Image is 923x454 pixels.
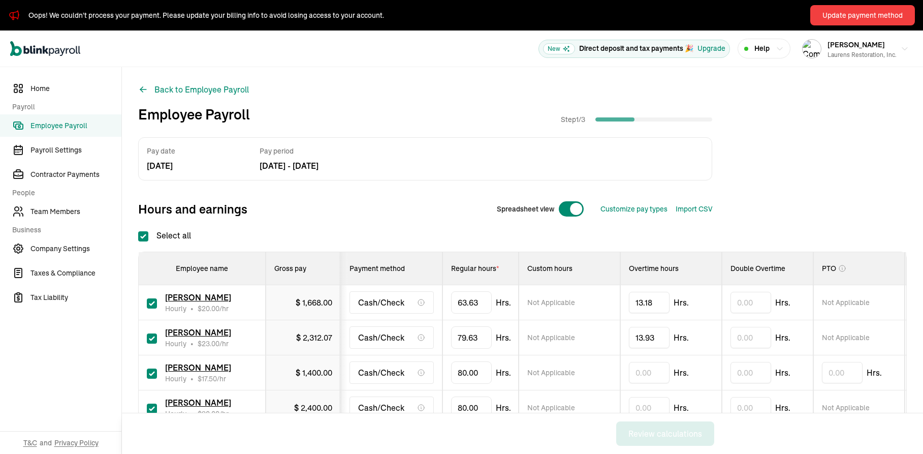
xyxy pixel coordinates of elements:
input: TextInput [451,326,492,349]
button: Back to Employee Payroll [138,83,249,96]
span: Not Applicable [527,368,575,378]
span: Taxes & Compliance [30,268,121,279]
button: Import CSV [676,204,712,215]
span: Hourly [165,339,186,349]
nav: Global [10,34,80,64]
span: [PERSON_NAME] [165,398,231,408]
div: $ [294,402,332,414]
iframe: Chat Widget [695,45,923,454]
span: Hrs. [674,296,689,309]
span: [PERSON_NAME] [165,362,231,373]
input: 0.00 [629,292,670,313]
button: Update payment method [810,5,915,25]
span: [PERSON_NAME] [165,292,231,302]
span: /hr [198,409,229,419]
input: TextInput [451,397,492,419]
span: $ [198,339,219,348]
span: • [190,409,194,419]
span: Home [30,83,121,94]
span: Payroll [12,102,115,112]
span: [DATE] [147,160,173,172]
div: $ [296,331,332,344]
span: $ [198,374,217,383]
span: Hrs. [674,402,689,414]
span: Privacy Policy [54,438,99,448]
span: Payment method [349,264,405,273]
span: Hrs. [496,296,511,309]
span: 23.00 [202,339,219,348]
input: TextInput [451,361,492,384]
span: Not Applicable [527,332,575,343]
span: Pay date [147,146,251,157]
div: Gross pay [274,263,332,274]
button: Upgrade [697,43,725,54]
span: Hourly [165,409,186,419]
span: $ [198,409,219,418]
span: $ [198,304,219,313]
input: 0.00 [629,362,670,383]
span: Employee name [176,264,228,273]
div: $ [296,296,332,309]
div: Review calculations [628,428,702,440]
span: Overtime hours [629,264,679,273]
img: Company logo [803,40,821,58]
label: Select all [138,229,191,241]
span: Pay period [260,146,364,157]
span: Business [12,225,115,235]
span: • [190,339,194,349]
span: Spreadsheet view [497,204,554,215]
span: People [12,188,115,198]
div: Oops! We couldn't process your payment. Please update your billing info to avoid losing access to... [28,10,384,21]
div: Update payment method [822,10,903,21]
span: Hrs. [496,402,511,414]
span: Hrs. [674,367,689,379]
span: • [190,304,194,314]
span: Team Members [30,206,121,217]
input: 0.00 [629,397,670,418]
button: Help [738,39,790,58]
span: Help [754,43,770,54]
span: Hours and earnings [138,201,247,217]
span: Cash/Check [358,402,404,414]
span: [DATE] - [DATE] [260,160,364,172]
p: Direct deposit and tax payments 🎉 [579,43,693,54]
span: /hr [198,339,229,349]
span: /hr [198,374,226,384]
span: Cash/Check [358,296,404,309]
span: T&C [23,438,37,448]
h1: Employee Payroll [138,104,250,125]
span: 17.50 [202,374,217,383]
span: Hourly [165,304,186,314]
button: Company logo[PERSON_NAME]Laurens Restoration, Inc. [798,36,913,62]
span: Tax Liability [30,292,121,303]
span: Payroll Settings [30,145,121,156]
span: Step 1 / 3 [561,114,591,125]
span: Employee Payroll [30,120,121,131]
span: [PERSON_NAME] [827,40,885,49]
span: /hr [198,304,229,314]
span: Not Applicable [527,403,575,413]
span: Not Applicable [527,297,575,308]
span: Company Settings [30,244,121,254]
span: Cash/Check [358,367,404,379]
span: Hrs. [496,331,511,344]
button: Customize pay types [600,204,667,215]
span: Hrs. [496,367,511,379]
span: 2,312.07 [303,332,332,343]
div: Custom hours [527,263,612,274]
span: 1,400.00 [302,368,332,378]
span: • [190,374,194,384]
span: 30.00 [202,409,219,418]
span: Hourly [165,374,186,384]
input: 0.00 [629,327,670,348]
span: 2,400.00 [301,403,332,413]
span: Hrs. [674,331,689,344]
input: Select all [138,231,148,241]
span: Contractor Payments [30,169,121,180]
span: Cash/Check [358,331,404,344]
span: Regular hours [451,264,499,273]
